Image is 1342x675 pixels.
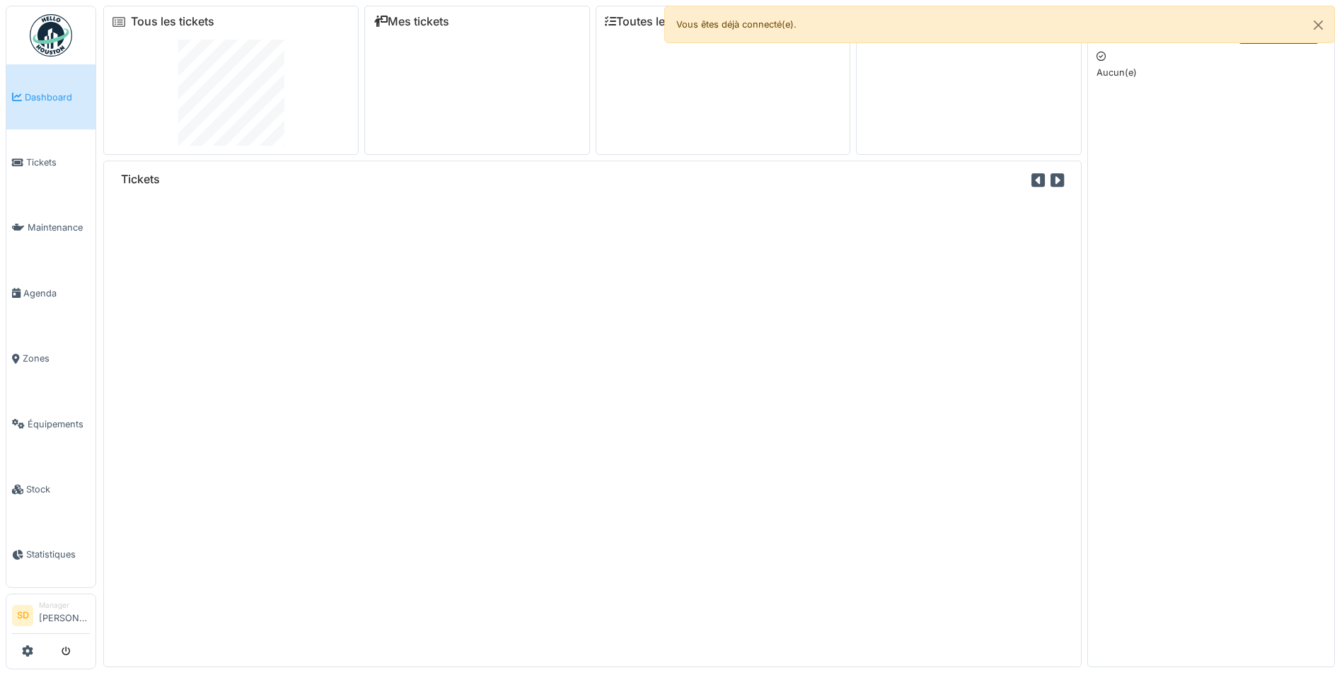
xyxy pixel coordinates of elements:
a: Tickets [6,129,96,195]
a: Maintenance [6,195,96,260]
a: Stock [6,456,96,521]
div: Manager [39,600,90,611]
a: Zones [6,326,96,391]
span: Agenda [23,287,90,300]
div: Vous êtes déjà connecté(e). [664,6,1336,43]
li: SD [12,605,33,626]
p: Aucun(e) [1097,66,1326,79]
a: SD Manager[PERSON_NAME] [12,600,90,634]
span: Zones [23,352,90,365]
a: Agenda [6,260,96,325]
span: Tickets [26,156,90,169]
button: Close [1302,6,1334,44]
span: Maintenance [28,221,90,234]
a: Dashboard [6,64,96,129]
a: Tous les tickets [131,15,214,28]
img: Badge_color-CXgf-gQk.svg [30,14,72,57]
span: Dashboard [25,91,90,104]
span: Stock [26,483,90,496]
h6: Tickets [121,173,160,186]
span: Équipements [28,417,90,431]
span: Statistiques [26,548,90,561]
a: Mes tickets [374,15,449,28]
a: Statistiques [6,522,96,587]
li: [PERSON_NAME] [39,600,90,630]
a: Équipements [6,391,96,456]
a: Toutes les tâches [605,15,710,28]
